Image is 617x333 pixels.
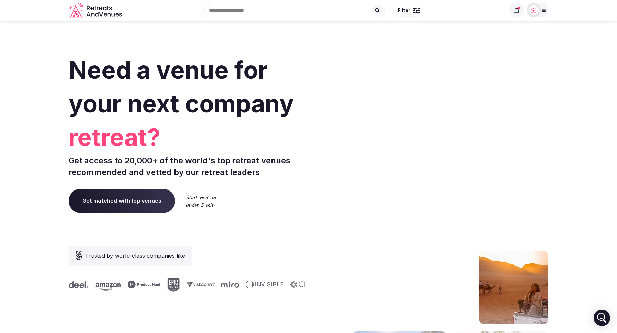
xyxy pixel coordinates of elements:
svg: Miro company logo [221,281,239,288]
img: Matt Grant Oakes [529,5,539,15]
span: Trusted by world-class companies like [85,251,185,260]
div: Open Intercom Messenger [594,310,610,326]
img: yoga on tropical beach [352,251,472,324]
img: Start here in under 5 min [186,195,216,207]
span: Need a venue for your next company [69,56,294,118]
svg: Retreats and Venues company logo [69,3,123,18]
a: Visit the homepage [69,3,123,18]
svg: Epic Games company logo [167,278,180,292]
span: Filter [398,7,410,14]
button: Filter [393,4,424,17]
img: woman sitting in back of truck with camels [479,251,548,324]
a: Get matched with top venues [69,189,175,213]
p: Get access to 20,000+ of the world's top retreat venues recommended and vetted by our retreat lea... [69,155,306,178]
span: retreat? [69,121,306,154]
svg: Deel company logo [69,281,88,288]
svg: Vistaprint company logo [186,282,215,287]
svg: Invisible company logo [246,281,283,289]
